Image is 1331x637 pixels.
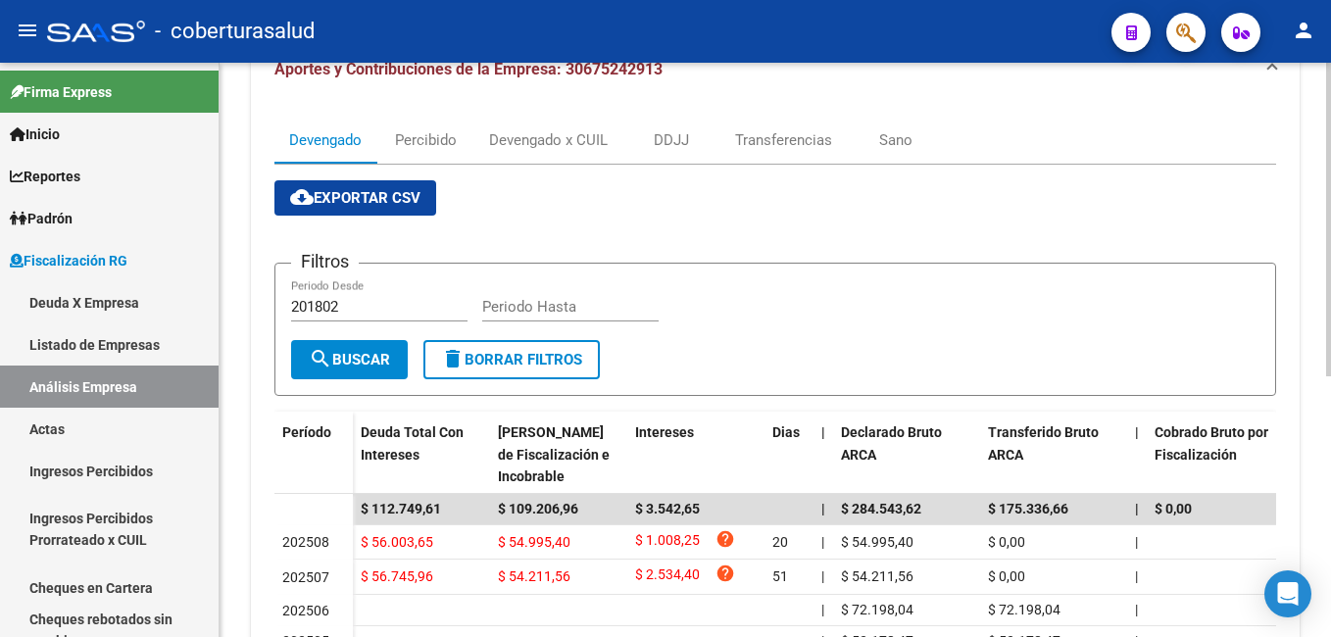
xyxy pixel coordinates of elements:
button: Borrar Filtros [423,340,600,379]
i: help [715,529,735,549]
button: Exportar CSV [274,180,436,216]
datatable-header-cell: Cobrado Bruto por Fiscalización [1147,412,1294,498]
datatable-header-cell: | [813,412,833,498]
span: Deuda Total Con Intereses [361,424,464,463]
span: | [1135,424,1139,440]
span: $ 56.745,96 [361,568,433,584]
datatable-header-cell: Deuda Total Con Intereses [353,412,490,498]
span: Firma Express [10,81,112,103]
span: | [1135,602,1138,617]
div: DDJJ [654,129,689,151]
span: 202506 [282,603,329,618]
span: 202507 [282,569,329,585]
span: $ 109.206,96 [498,501,578,516]
span: [PERSON_NAME] de Fiscalización e Incobrable [498,424,610,485]
span: $ 72.198,04 [841,602,913,617]
span: $ 1.008,25 [635,529,700,556]
i: help [715,563,735,583]
span: Exportar CSV [290,189,420,207]
span: $ 112.749,61 [361,501,441,516]
span: | [821,602,824,617]
div: Transferencias [735,129,832,151]
span: Fiscalización RG [10,250,127,271]
span: $ 3.542,65 [635,501,700,516]
span: $ 0,00 [1155,501,1192,516]
span: $ 54.211,56 [498,568,570,584]
datatable-header-cell: Transferido Bruto ARCA [980,412,1127,498]
span: $ 2.534,40 [635,563,700,590]
div: Percibido [395,129,457,151]
datatable-header-cell: | [1127,412,1147,498]
div: Open Intercom Messenger [1264,570,1311,617]
mat-icon: search [309,347,332,370]
div: Devengado x CUIL [489,129,608,151]
span: $ 0,00 [988,568,1025,584]
span: $ 56.003,65 [361,534,433,550]
span: | [821,424,825,440]
span: Padrón [10,208,73,229]
datatable-header-cell: Dias [764,412,813,498]
span: $ 54.995,40 [498,534,570,550]
span: $ 72.198,04 [988,602,1060,617]
span: $ 54.995,40 [841,534,913,550]
mat-expansion-panel-header: Aportes y Contribuciones de la Empresa: 30675242913 [251,38,1300,101]
span: | [821,534,824,550]
mat-icon: delete [441,347,465,370]
span: Borrar Filtros [441,351,582,368]
datatable-header-cell: Deuda Bruta Neto de Fiscalización e Incobrable [490,412,627,498]
span: Período [282,424,331,440]
span: Inicio [10,123,60,145]
span: Declarado Bruto ARCA [841,424,942,463]
h3: Filtros [291,248,359,275]
span: | [1135,501,1139,516]
span: $ 0,00 [988,534,1025,550]
span: | [821,501,825,516]
datatable-header-cell: Período [274,412,353,494]
div: Devengado [289,129,362,151]
datatable-header-cell: Declarado Bruto ARCA [833,412,980,498]
mat-icon: cloud_download [290,185,314,209]
span: Reportes [10,166,80,187]
span: Aportes y Contribuciones de la Empresa: 30675242913 [274,60,663,78]
span: | [1135,568,1138,584]
span: Transferido Bruto ARCA [988,424,1099,463]
div: Sano [879,129,912,151]
mat-icon: person [1292,19,1315,42]
span: 20 [772,534,788,550]
span: | [821,568,824,584]
span: 202508 [282,534,329,550]
span: $ 54.211,56 [841,568,913,584]
span: $ 175.336,66 [988,501,1068,516]
span: | [1135,534,1138,550]
datatable-header-cell: Intereses [627,412,764,498]
button: Buscar [291,340,408,379]
span: 51 [772,568,788,584]
span: Buscar [309,351,390,368]
span: Dias [772,424,800,440]
span: - coberturasalud [155,10,315,53]
mat-icon: menu [16,19,39,42]
span: Cobrado Bruto por Fiscalización [1155,424,1268,463]
span: $ 284.543,62 [841,501,921,516]
span: Intereses [635,424,694,440]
